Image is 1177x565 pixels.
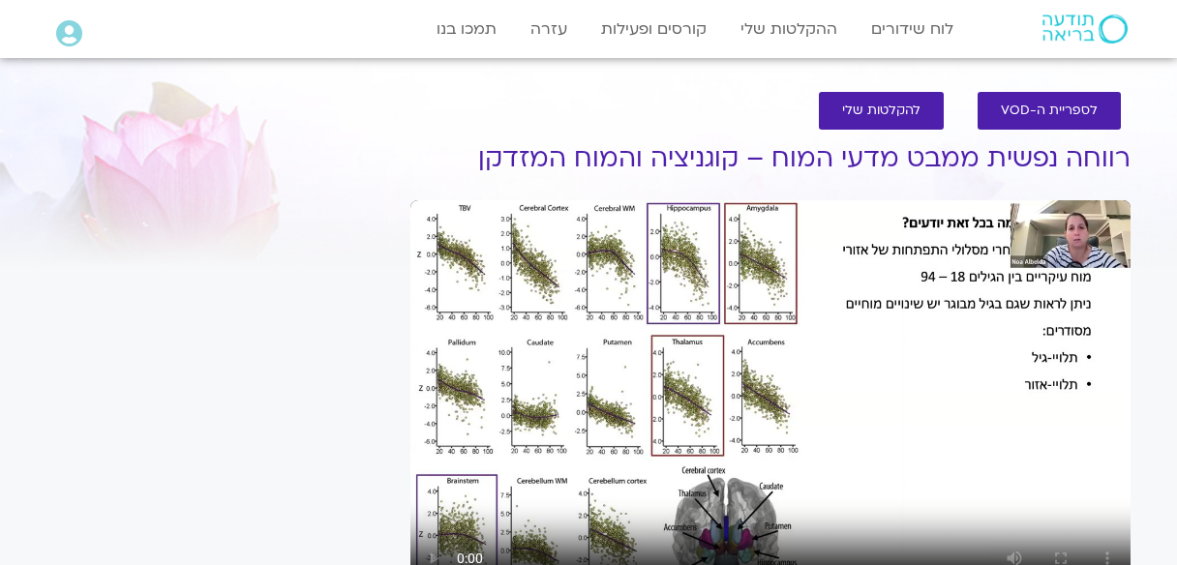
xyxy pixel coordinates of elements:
a: לספריית ה-VOD [978,92,1121,130]
span: להקלטות שלי [842,104,920,118]
a: קורסים ופעילות [591,11,716,47]
a: עזרה [521,11,577,47]
a: ההקלטות שלי [731,11,847,47]
span: לספריית ה-VOD [1001,104,1098,118]
img: תודעה בריאה [1042,15,1128,44]
h1: רווחה נפשית ממבט מדעי המוח – קוגניציה והמוח המזדקן [410,144,1131,173]
a: להקלטות שלי [819,92,944,130]
a: תמכו בנו [427,11,506,47]
a: לוח שידורים [861,11,963,47]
